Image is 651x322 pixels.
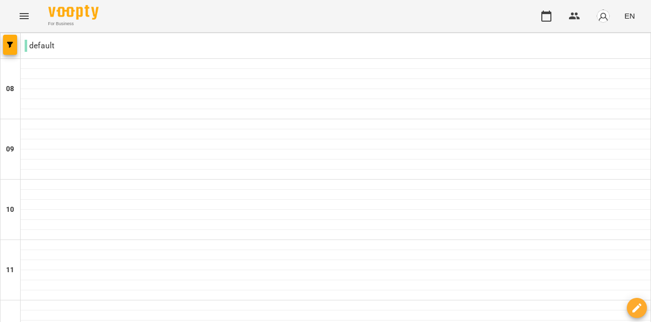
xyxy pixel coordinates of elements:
[6,265,14,276] h6: 11
[620,7,639,25] button: EN
[25,40,54,52] p: default
[624,11,635,21] span: EN
[6,84,14,95] h6: 08
[6,144,14,155] h6: 09
[48,21,99,27] span: For Business
[48,5,99,20] img: Voopty Logo
[596,9,610,23] img: avatar_s.png
[12,4,36,28] button: Menu
[6,204,14,215] h6: 10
